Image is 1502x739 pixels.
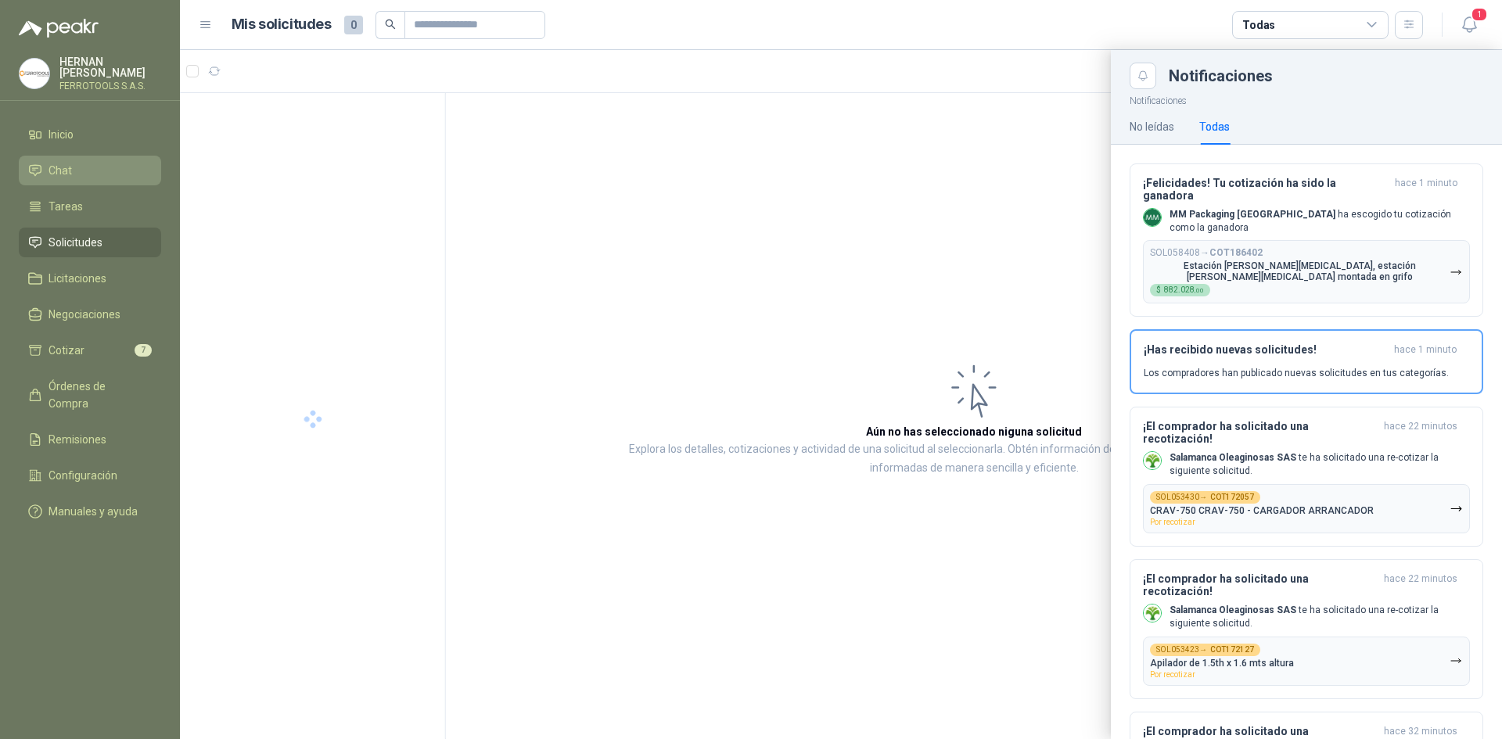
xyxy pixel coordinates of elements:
button: SOL053423→COT172127Apilador de 1.5th x 1.6 mts alturaPor recotizar [1143,637,1470,686]
div: No leídas [1130,118,1174,135]
h3: ¡El comprador ha solicitado una recotización! [1143,420,1378,445]
a: Órdenes de Compra [19,371,161,418]
span: Por recotizar [1150,670,1195,679]
a: Manuales y ayuda [19,497,161,526]
button: SOL053430→COT172057CRAV-750 CRAV-750 - CARGADOR ARRANCADORPor recotizar [1143,484,1470,533]
p: Estación [PERSON_NAME][MEDICAL_DATA], estación [PERSON_NAME][MEDICAL_DATA] montada en grifo [1150,260,1450,282]
div: Notificaciones [1169,68,1483,84]
button: ¡Felicidades! Tu cotización ha sido la ganadorahace 1 minuto Company LogoMM Packaging [GEOGRAPHIC... [1130,163,1483,317]
div: SOL053423 → [1150,644,1260,656]
div: SOL053430 → [1150,491,1260,504]
span: hace 1 minuto [1395,177,1457,202]
h3: ¡El comprador ha solicitado una recotización! [1143,572,1378,597]
span: Licitaciones [49,270,106,287]
span: Negociaciones [49,306,120,323]
span: Inicio [49,126,74,143]
button: SOL058408→COT186402Estación [PERSON_NAME][MEDICAL_DATA], estación [PERSON_NAME][MEDICAL_DATA] mon... [1143,240,1470,303]
p: Los compradores han publicado nuevas solicitudes en tus categorías. [1144,366,1449,380]
p: SOL058408 → [1150,247,1263,259]
span: Solicitudes [49,234,102,251]
img: Company Logo [20,59,49,88]
a: Solicitudes [19,228,161,257]
span: search [385,19,396,30]
a: Tareas [19,192,161,221]
img: Company Logo [1144,452,1161,469]
p: CRAV-750 CRAV-750 - CARGADOR ARRANCADOR [1150,505,1374,516]
img: Logo peakr [19,19,99,38]
b: COT186402 [1209,247,1263,258]
a: Inicio [19,120,161,149]
a: Configuración [19,461,161,490]
span: hace 22 minutos [1384,572,1457,597]
h3: ¡Has recibido nuevas solicitudes! [1144,343,1388,357]
p: te ha solicitado una re-cotizar la siguiente solicitud. [1170,604,1470,630]
a: Negociaciones [19,300,161,329]
b: Salamanca Oleaginosas SAS [1170,452,1296,463]
span: 1 [1471,7,1488,22]
a: Licitaciones [19,264,161,293]
div: $ [1150,284,1210,296]
p: te ha solicitado una re-cotizar la siguiente solicitud. [1170,451,1470,478]
button: ¡El comprador ha solicitado una recotización!hace 22 minutos Company LogoSalamanca Oleaginosas SA... [1130,559,1483,699]
span: Órdenes de Compra [49,378,146,412]
p: Notificaciones [1111,89,1502,109]
span: ,00 [1195,287,1204,294]
img: Company Logo [1144,604,1161,622]
img: Company Logo [1144,209,1161,226]
p: FERROTOOLS S.A.S. [59,81,161,91]
button: Close [1130,63,1156,89]
p: ha escogido tu cotización como la ganadora [1170,208,1470,235]
a: Cotizar7 [19,335,161,365]
span: 0 [344,16,363,34]
span: Chat [49,162,72,179]
button: 1 [1455,11,1483,39]
span: Configuración [49,467,117,484]
button: ¡El comprador ha solicitado una recotización!hace 22 minutos Company LogoSalamanca Oleaginosas SA... [1130,407,1483,547]
span: hace 1 minuto [1394,343,1457,357]
div: Todas [1242,16,1275,34]
h3: ¡Felicidades! Tu cotización ha sido la ganadora [1143,177,1389,202]
b: Salamanca Oleaginosas SAS [1170,604,1296,615]
span: Manuales y ayuda [49,503,138,520]
span: Tareas [49,198,83,215]
button: ¡Has recibido nuevas solicitudes!hace 1 minuto Los compradores han publicado nuevas solicitudes e... [1130,329,1483,394]
span: Remisiones [49,431,106,448]
h1: Mis solicitudes [232,13,332,36]
b: COT172057 [1210,493,1254,501]
span: Cotizar [49,342,84,359]
a: Remisiones [19,425,161,454]
span: 7 [135,344,152,357]
p: HERNAN [PERSON_NAME] [59,56,161,78]
div: Todas [1199,118,1230,135]
span: hace 22 minutos [1384,420,1457,445]
b: COT172127 [1210,646,1254,654]
p: Apilador de 1.5th x 1.6 mts altura [1150,658,1294,669]
a: Chat [19,156,161,185]
span: Por recotizar [1150,518,1195,526]
b: MM Packaging [GEOGRAPHIC_DATA] [1170,209,1335,220]
span: 882.028 [1164,286,1204,294]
